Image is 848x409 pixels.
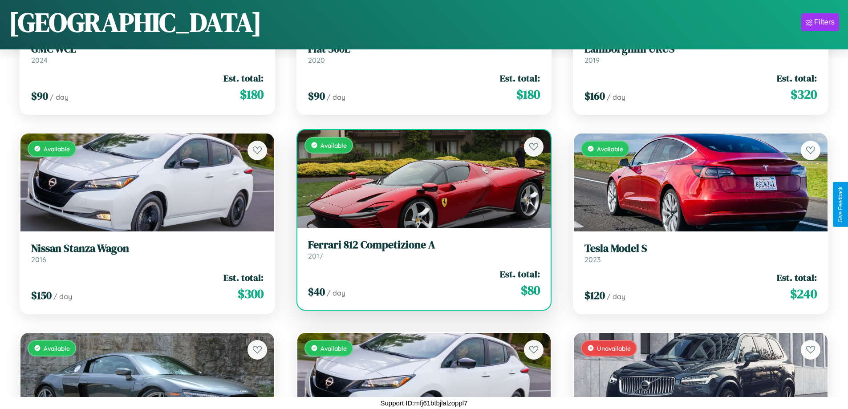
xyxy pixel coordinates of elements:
span: Est. total: [777,271,817,284]
span: 2024 [31,56,48,65]
h3: Nissan Stanza Wagon [31,242,264,255]
h3: GMC WCL [31,43,264,56]
span: Est. total: [223,271,264,284]
span: Est. total: [223,72,264,85]
span: 2019 [584,56,600,65]
h1: [GEOGRAPHIC_DATA] [9,4,262,40]
h3: Lamborghini URUS [584,43,817,56]
span: 2017 [308,251,323,260]
span: / day [327,288,345,297]
span: $ 90 [31,89,48,103]
span: / day [50,93,69,101]
span: $ 150 [31,288,52,303]
span: Available [44,145,70,153]
span: Unavailable [597,344,631,352]
span: $ 300 [238,285,264,303]
a: Tesla Model S2023 [584,242,817,264]
span: / day [607,93,625,101]
span: Est. total: [500,72,540,85]
span: Available [321,344,347,352]
span: Available [597,145,623,153]
span: / day [53,292,72,301]
div: Filters [814,18,835,27]
span: Available [44,344,70,352]
span: $ 90 [308,89,325,103]
p: Support ID: mfj61btbjlalzoppl7 [381,397,468,409]
span: $ 320 [791,85,817,103]
span: 2023 [584,255,600,264]
span: Est. total: [777,72,817,85]
a: Lamborghini URUS2019 [584,43,817,65]
a: GMC WCL2024 [31,43,264,65]
span: $ 180 [516,85,540,103]
span: Available [321,142,347,149]
a: Fiat 500L2020 [308,43,540,65]
span: $ 240 [790,285,817,303]
span: $ 160 [584,89,605,103]
span: 2016 [31,255,46,264]
h3: Fiat 500L [308,43,540,56]
span: $ 80 [521,281,540,299]
span: 2020 [308,56,325,65]
span: / day [327,93,345,101]
span: $ 120 [584,288,605,303]
h3: Tesla Model S [584,242,817,255]
span: $ 180 [240,85,264,103]
span: $ 40 [308,284,325,299]
div: Give Feedback [837,186,844,223]
a: Nissan Stanza Wagon2016 [31,242,264,264]
a: Ferrari 812 Competizione A2017 [308,239,540,260]
h3: Ferrari 812 Competizione A [308,239,540,251]
span: / day [607,292,625,301]
button: Filters [801,13,839,31]
span: Est. total: [500,267,540,280]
